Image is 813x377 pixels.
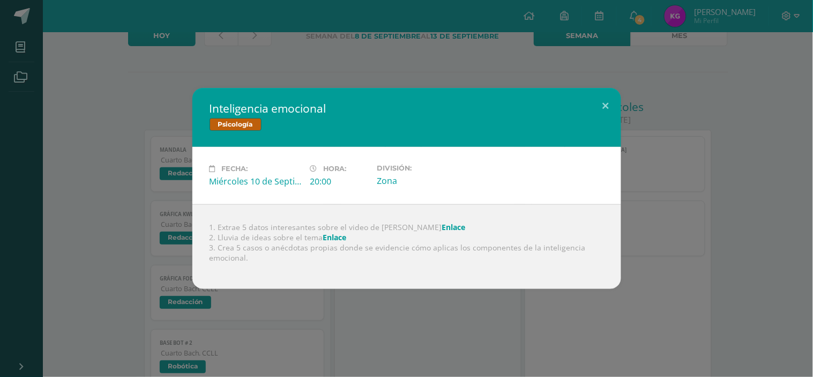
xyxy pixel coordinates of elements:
[310,175,369,187] div: 20:00
[323,232,347,242] a: Enlace
[591,88,621,124] button: Close (Esc)
[210,101,604,116] h2: Inteligencia emocional
[210,175,302,187] div: Miércoles 10 de Septiembre
[192,204,621,289] div: 1. Extrae 5 datos interesantes sobre el video de [PERSON_NAME] 2. Lluvia de ideas sobre el tema 3...
[442,222,466,232] a: Enlace
[377,164,469,172] label: División:
[210,118,262,131] span: Psicología
[377,175,469,187] div: Zona
[324,165,347,173] span: Hora:
[222,165,248,173] span: Fecha:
